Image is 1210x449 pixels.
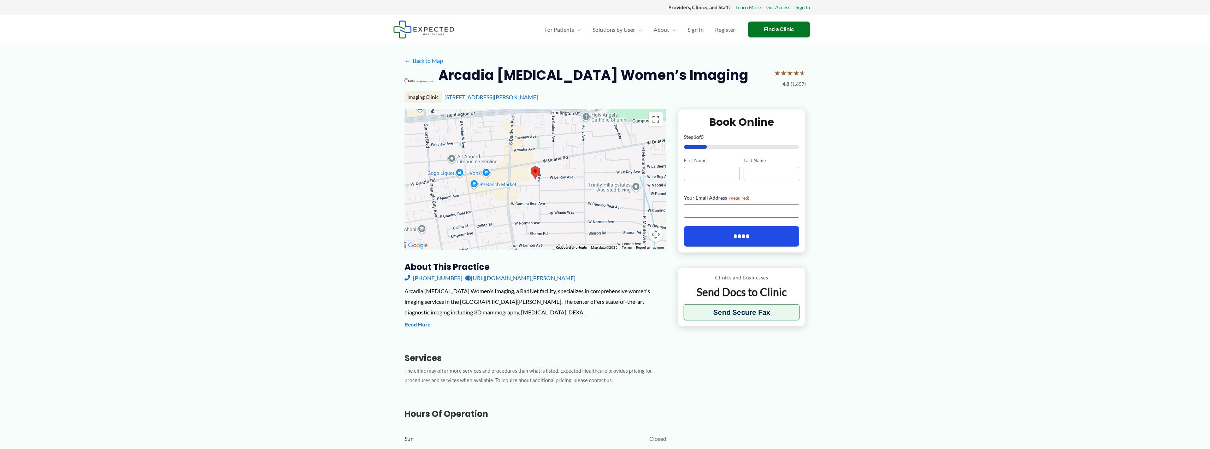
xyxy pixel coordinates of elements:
h2: Book Online [684,115,799,129]
a: Open this area in Google Maps (opens a new window) [406,241,430,250]
a: AboutMenu Toggle [648,17,682,42]
label: Last Name [744,157,799,164]
p: Step of [684,135,799,140]
button: Toggle fullscreen view [649,112,663,126]
a: For PatientsMenu Toggle [539,17,587,42]
a: Solutions by UserMenu Toggle [587,17,648,42]
span: ★ [793,66,799,79]
span: Menu Toggle [574,17,581,42]
a: Report a map error [636,246,664,249]
a: Sign In [682,17,709,42]
span: For Patients [544,17,574,42]
span: ★ [774,66,780,79]
button: Read More [405,321,430,329]
span: 5 [701,134,704,140]
div: Imaging Clinic [405,91,442,103]
label: Your Email Address [684,194,799,201]
strong: Providers, Clinics, and Staff: [668,4,730,10]
a: Get Access [766,3,790,12]
label: First Name [684,157,739,164]
a: Sign In [796,3,810,12]
span: (1,657) [791,79,806,89]
span: Register [715,17,735,42]
a: ←Back to Map [405,55,443,66]
span: Solutions by User [592,17,635,42]
span: Map data ©2025 [591,246,618,249]
span: 4.8 [783,79,789,89]
span: ← [405,57,411,64]
a: Terms (opens in new tab) [622,246,632,249]
span: Closed [649,433,666,444]
span: Menu Toggle [635,17,642,42]
p: Clinics and Businesses [684,273,800,282]
span: 1 [693,134,696,140]
img: Google [406,241,430,250]
a: Register [709,17,741,42]
span: ★ [780,66,787,79]
span: ★ [799,66,806,79]
div: Arcadia [MEDICAL_DATA] Women's Imaging, a RadNet facility, specializes in comprehensive women's i... [405,286,666,317]
span: About [654,17,669,42]
span: Sign In [687,17,704,42]
h3: Services [405,353,666,364]
a: [PHONE_NUMBER] [405,273,462,283]
img: Expected Healthcare Logo - side, dark font, small [393,20,454,39]
p: The clinic may offer more services and procedures than what is listed. Expected Healthcare provid... [405,366,666,385]
h3: Hours of Operation [405,408,666,419]
span: (Required) [729,195,749,201]
a: Learn More [736,3,761,12]
span: Menu Toggle [669,17,676,42]
h3: About this practice [405,261,666,272]
button: Map camera controls [649,228,663,242]
button: Send Secure Fax [684,304,800,320]
span: ★ [787,66,793,79]
a: Find a Clinic [748,22,810,37]
a: [STREET_ADDRESS][PERSON_NAME] [444,94,538,100]
span: Sun [405,433,414,444]
nav: Primary Site Navigation [539,17,741,42]
p: Send Docs to Clinic [684,285,800,299]
a: [URL][DOMAIN_NAME][PERSON_NAME] [465,273,576,283]
button: Keyboard shortcuts [556,245,587,250]
h2: Arcadia [MEDICAL_DATA] Women’s Imaging [438,66,748,84]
